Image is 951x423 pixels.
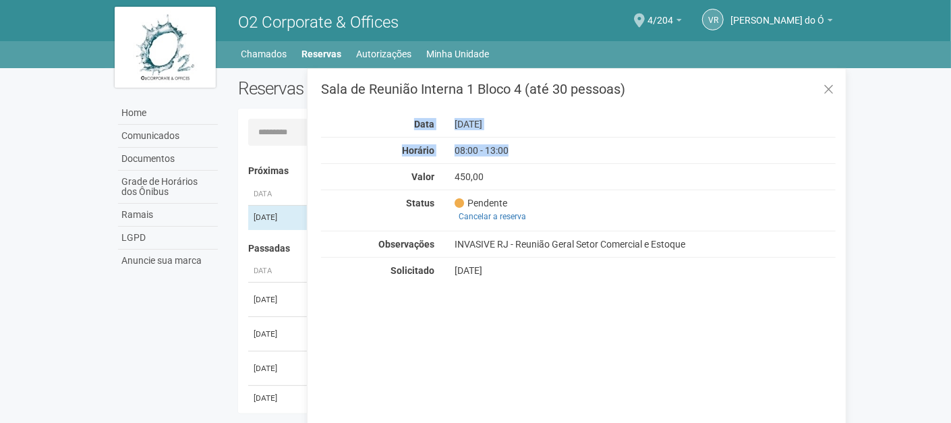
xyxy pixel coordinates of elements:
[238,13,399,32] span: O2 Corporate & Offices
[118,171,218,204] a: Grade de Horários dos Ônibus
[248,205,302,230] td: [DATE]
[411,171,434,182] strong: Valor
[248,386,302,411] td: [DATE]
[302,260,691,283] th: Área ou Serviço
[118,250,218,272] a: Anuncie sua marca
[115,7,216,88] img: logo.jpg
[241,45,287,63] a: Chamados
[444,118,712,130] div: [DATE]
[248,260,302,283] th: Data
[455,197,507,209] span: Pendente
[301,45,341,63] a: Reservas
[414,119,434,130] strong: Data
[647,2,673,26] span: 4/204
[118,227,218,250] a: LGPD
[647,17,682,28] a: 4/204
[302,205,691,230] td: Sala de Reunião Interna 1 Bloco 4 (até 30 pessoas)
[444,144,712,157] div: 08:00 - 13:00
[248,317,302,351] td: [DATE]
[118,125,218,148] a: Comunicados
[248,244,826,254] h4: Passadas
[248,184,302,206] th: Data
[444,264,712,277] div: [DATE]
[302,351,691,386] td: Sala de Reunião Interna 1 Bloco 4 (até 30 pessoas)
[444,171,712,183] div: 450,00
[378,239,434,250] strong: Observações
[302,184,691,206] th: Área ou Serviço
[356,45,411,63] a: Autorizações
[730,2,824,26] span: Viviane Rocha do Ó
[248,351,302,386] td: [DATE]
[248,283,302,317] td: [DATE]
[455,209,530,224] a: Cancelar a reserva
[238,78,527,98] h2: Reservas
[402,145,434,156] strong: Horário
[391,265,434,276] strong: Solicitado
[302,317,691,351] td: Sala de Reunião Interna 1 Bloco 4 (até 30 pessoas)
[302,386,691,411] td: Sala de Reunião Externa 3A (até 8 pessoas)
[248,166,826,176] h4: Próximas
[118,102,218,125] a: Home
[321,82,836,96] h3: Sala de Reunião Interna 1 Bloco 4 (até 30 pessoas)
[444,238,712,250] div: INVASIVE RJ - Reunião Geral Setor Comercial e Estoque
[118,204,218,227] a: Ramais
[406,198,434,208] strong: Status
[702,9,724,30] a: VR
[426,45,489,63] a: Minha Unidade
[730,17,833,28] a: [PERSON_NAME] do Ó
[302,283,691,317] td: Sala de Reunião Externa 3A (até 8 pessoas)
[118,148,218,171] a: Documentos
